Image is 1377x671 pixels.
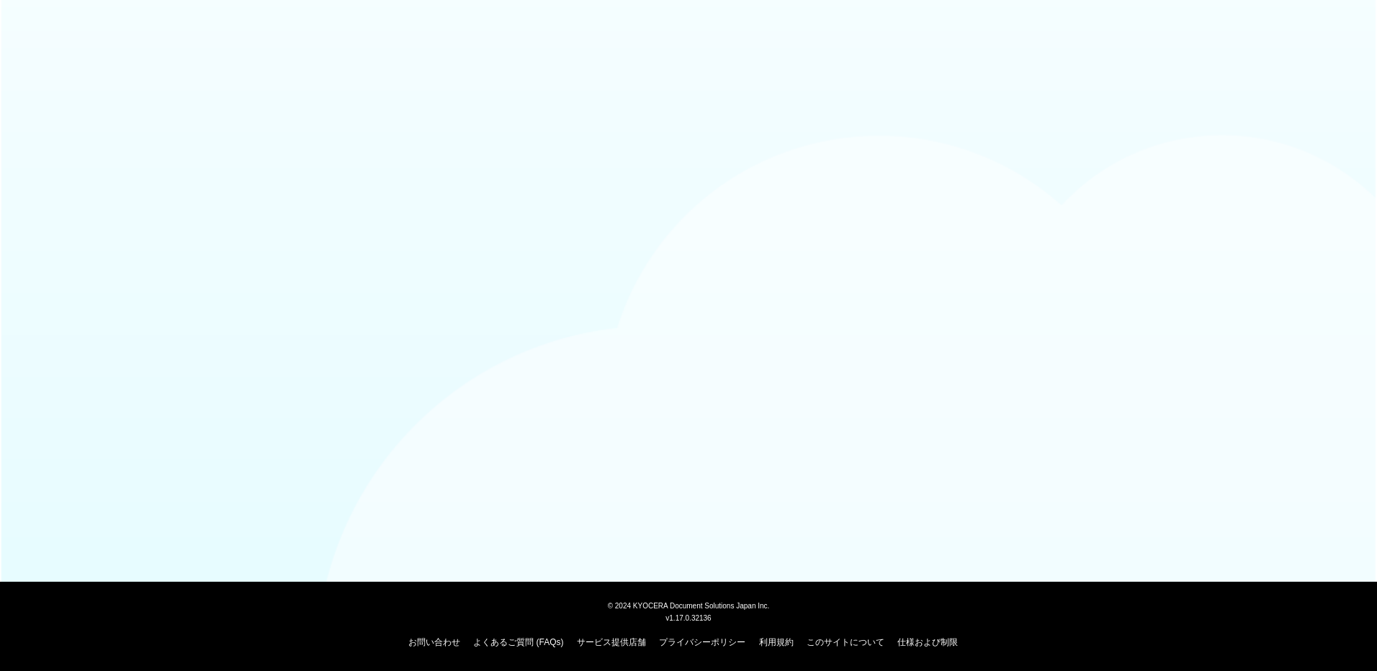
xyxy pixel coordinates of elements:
[577,637,646,647] a: サービス提供店舗
[408,637,460,647] a: お問い合わせ
[473,637,563,647] a: よくあるご質問 (FAQs)
[659,637,745,647] a: プライバシーポリシー
[897,637,958,647] a: 仕様および制限
[759,637,794,647] a: 利用規約
[608,600,770,610] span: © 2024 KYOCERA Document Solutions Japan Inc.
[807,637,884,647] a: このサイトについて
[665,613,711,622] span: v1.17.0.32136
